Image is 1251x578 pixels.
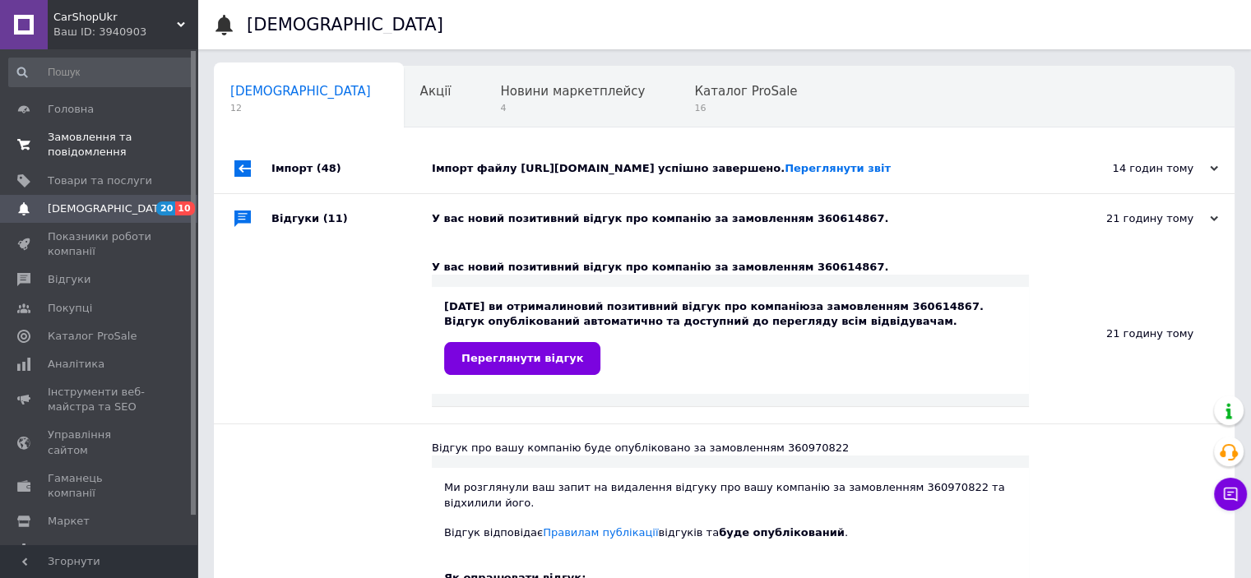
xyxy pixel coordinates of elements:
[1054,211,1218,226] div: 21 годину тому
[1054,161,1218,176] div: 14 годин тому
[247,15,443,35] h1: [DEMOGRAPHIC_DATA]
[48,229,152,259] span: Показники роботи компанії
[230,102,371,114] span: 12
[271,194,432,243] div: Відгуки
[53,25,197,39] div: Ваш ID: 3940903
[48,514,90,529] span: Маркет
[420,84,452,99] span: Акції
[432,211,1054,226] div: У вас новий позитивний відгук про компанію за замовленням 360614867.
[694,102,797,114] span: 16
[543,526,658,539] a: Правилам публікації
[48,272,90,287] span: Відгуки
[432,260,1029,275] div: У вас новий позитивний відгук про компанію за замовленням 360614867.
[785,162,891,174] a: Переглянути звіт
[8,58,194,87] input: Пошук
[567,300,810,312] b: новий позитивний відгук про компанію
[694,84,797,99] span: Каталог ProSale
[719,526,845,539] b: буде опублікований
[432,441,1029,455] div: Відгук про вашу компанію буде опубліковано за замовленням 360970822
[271,144,432,193] div: Імпорт
[461,352,583,364] span: Переглянути відгук
[48,357,104,372] span: Аналітика
[48,301,92,316] span: Покупці
[48,329,137,344] span: Каталог ProSale
[500,102,645,114] span: 4
[48,173,152,188] span: Товари та послуги
[48,130,152,160] span: Замовлення та повідомлення
[444,299,1017,374] div: [DATE] ви отримали за замовленням 360614867. Відгук опублікований автоматично та доступний до пер...
[48,385,152,414] span: Інструменти веб-майстра та SEO
[432,161,1054,176] div: Імпорт файлу [URL][DOMAIN_NAME] успішно завершено.
[48,102,94,117] span: Головна
[53,10,177,25] span: CarShopUkr
[230,84,371,99] span: [DEMOGRAPHIC_DATA]
[444,525,1017,540] div: Відгук відповідає відгуків та .
[48,201,169,216] span: [DEMOGRAPHIC_DATA]
[175,201,194,215] span: 10
[444,342,600,375] a: Переглянути відгук
[317,162,341,174] span: (48)
[1214,478,1247,511] button: Чат з покупцем
[444,480,1017,510] div: Ми розглянули ваш запит на видалення відгуку про вашу компанію за замовленням 360970822 та відхил...
[1029,243,1235,423] div: 21 годину тому
[323,212,348,224] span: (11)
[48,542,132,557] span: Налаштування
[156,201,175,215] span: 20
[48,428,152,457] span: Управління сайтом
[48,471,152,501] span: Гаманець компанії
[500,84,645,99] span: Новини маркетплейсу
